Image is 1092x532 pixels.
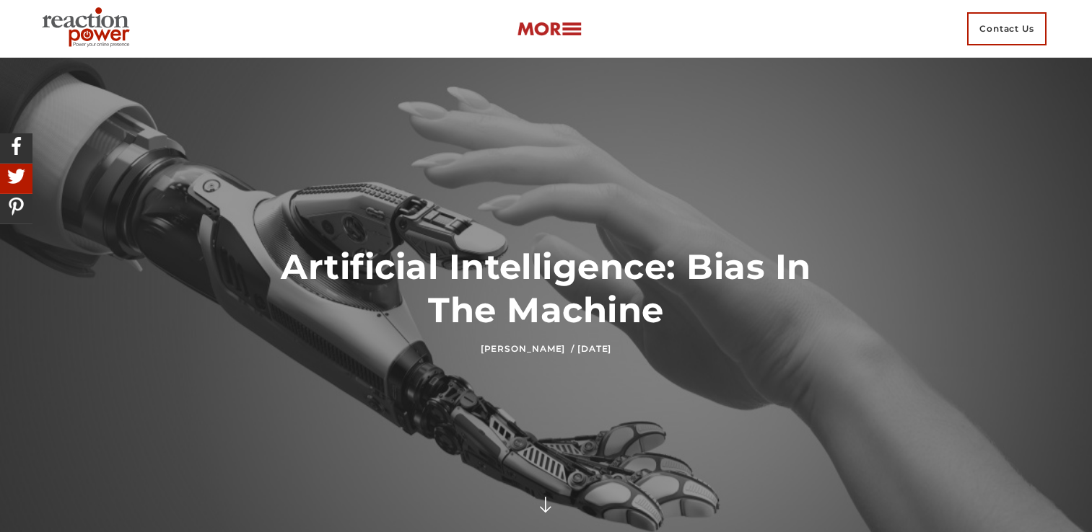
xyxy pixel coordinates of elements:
img: Share On Twitter [4,164,29,189]
img: more-btn.png [517,21,582,37]
h1: Artificial Intelligence: Bias In The Machine [244,245,848,332]
a: [PERSON_NAME] / [481,343,575,354]
img: Share On Pinterest [4,194,29,219]
img: Executive Branding | Personal Branding Agency [36,3,141,55]
img: Share On Facebook [4,133,29,159]
span: Contact Us [967,12,1047,45]
time: [DATE] [577,343,611,354]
